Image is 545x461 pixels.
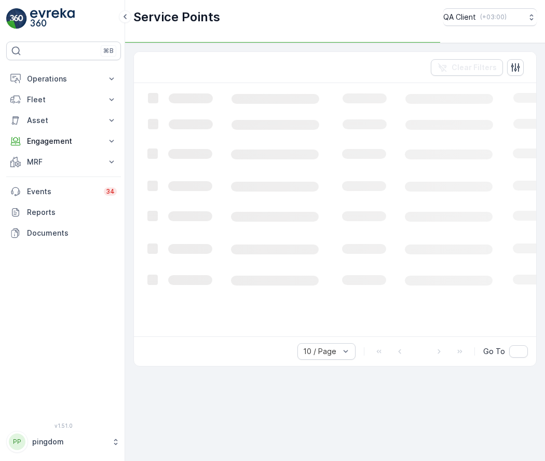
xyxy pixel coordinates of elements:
p: QA Client [443,12,476,22]
p: Fleet [27,94,100,105]
span: Go To [483,346,505,357]
p: Reports [27,207,117,218]
button: Clear Filters [431,59,503,76]
button: Operations [6,69,121,89]
p: MRF [27,157,100,167]
p: Clear Filters [452,62,497,73]
p: Service Points [133,9,220,25]
p: Engagement [27,136,100,146]
p: 34 [106,187,115,196]
button: QA Client(+03:00) [443,8,537,26]
div: PP [9,433,25,450]
button: Asset [6,110,121,131]
button: Engagement [6,131,121,152]
button: Fleet [6,89,121,110]
p: Operations [27,74,100,84]
a: Events34 [6,181,121,202]
img: logo [6,8,27,29]
button: PPpingdom [6,431,121,453]
img: logo_light-DOdMpM7g.png [30,8,75,29]
p: ( +03:00 ) [480,13,507,21]
p: Documents [27,228,117,238]
p: Events [27,186,98,197]
p: pingdom [32,437,106,447]
span: v 1.51.0 [6,423,121,429]
p: ⌘B [103,47,114,55]
a: Documents [6,223,121,243]
button: MRF [6,152,121,172]
p: Asset [27,115,100,126]
a: Reports [6,202,121,223]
